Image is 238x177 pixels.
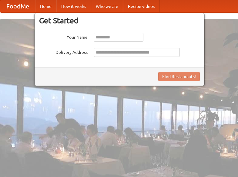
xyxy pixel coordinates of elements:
[91,0,123,12] a: Who we are
[39,16,200,25] h3: Get Started
[123,0,159,12] a: Recipe videos
[35,0,56,12] a: Home
[39,33,88,40] label: Your Name
[39,48,88,55] label: Delivery Address
[56,0,91,12] a: How it works
[158,72,200,81] button: Find Restaurants!
[0,0,35,12] a: FoodMe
